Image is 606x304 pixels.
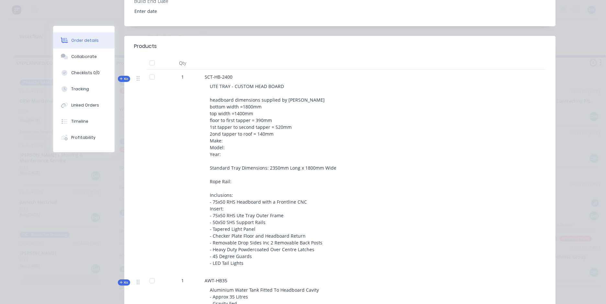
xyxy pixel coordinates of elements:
div: Profitability [71,135,95,141]
span: 1 [181,73,184,80]
button: Timeline [53,113,115,129]
div: Timeline [71,118,88,124]
button: Profitability [53,129,115,146]
button: Kit [118,279,130,286]
input: Enter date [130,6,210,16]
button: Tracking [53,81,115,97]
button: Kit [118,76,130,82]
div: Collaborate [71,54,97,60]
span: UTE TRAY - CUSTOM HEAD BOARD headboard dimensions supplied by [PERSON_NAME] bottom width =1800mm ... [210,83,336,266]
span: Kit [120,76,128,81]
div: Tracking [71,86,89,92]
span: AWT-HB35 [205,277,227,284]
button: Checklists 0/0 [53,65,115,81]
div: Checklists 0/0 [71,70,100,76]
div: Qty [163,57,202,70]
div: Products [134,42,157,50]
button: Order details [53,32,115,49]
span: Kit [120,280,128,285]
button: Collaborate [53,49,115,65]
div: Order details [71,38,99,43]
button: Linked Orders [53,97,115,113]
span: SCT-HB-2400 [205,74,232,80]
span: 1 [181,277,184,284]
div: Linked Orders [71,102,99,108]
